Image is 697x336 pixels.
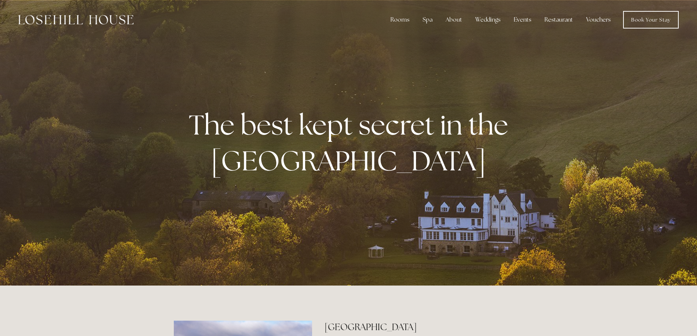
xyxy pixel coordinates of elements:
[539,12,579,27] div: Restaurant
[325,321,523,333] h2: [GEOGRAPHIC_DATA]
[469,12,506,27] div: Weddings
[189,107,514,178] strong: The best kept secret in the [GEOGRAPHIC_DATA]
[417,12,438,27] div: Spa
[385,12,415,27] div: Rooms
[18,15,134,24] img: Losehill House
[440,12,468,27] div: About
[580,12,617,27] a: Vouchers
[508,12,537,27] div: Events
[623,11,679,29] a: Book Your Stay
